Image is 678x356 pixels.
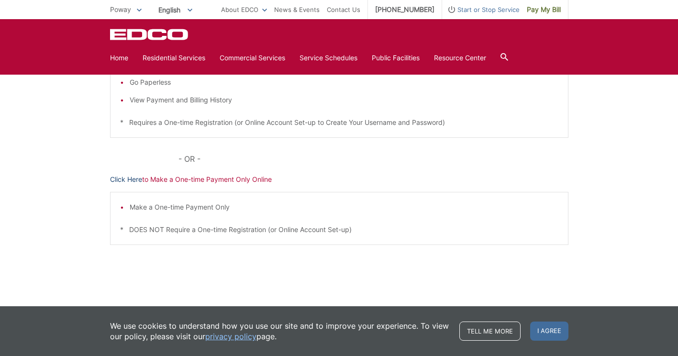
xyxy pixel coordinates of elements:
span: English [151,2,200,18]
a: Commercial Services [220,53,285,63]
a: About EDCO [221,4,267,15]
a: EDCD logo. Return to the homepage. [110,29,189,40]
p: We use cookies to understand how you use our site and to improve your experience. To view our pol... [110,321,450,342]
li: Go Paperless [130,77,558,88]
a: Click Here [110,174,142,185]
a: privacy policy [205,331,256,342]
a: Service Schedules [300,53,357,63]
li: View Payment and Billing History [130,95,558,105]
p: to Make a One-time Payment Only Online [110,174,568,185]
a: Home [110,53,128,63]
a: Residential Services [143,53,205,63]
a: Tell me more [459,322,521,341]
span: Poway [110,5,131,13]
span: Pay My Bill [527,4,561,15]
li: Make a One-time Payment Only [130,202,558,212]
a: Resource Center [434,53,486,63]
p: - OR - [178,152,568,166]
p: * Requires a One-time Registration (or Online Account Set-up to Create Your Username and Password) [120,117,558,128]
a: Contact Us [327,4,360,15]
a: News & Events [274,4,320,15]
a: Public Facilities [372,53,420,63]
p: * DOES NOT Require a One-time Registration (or Online Account Set-up) [120,224,558,235]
